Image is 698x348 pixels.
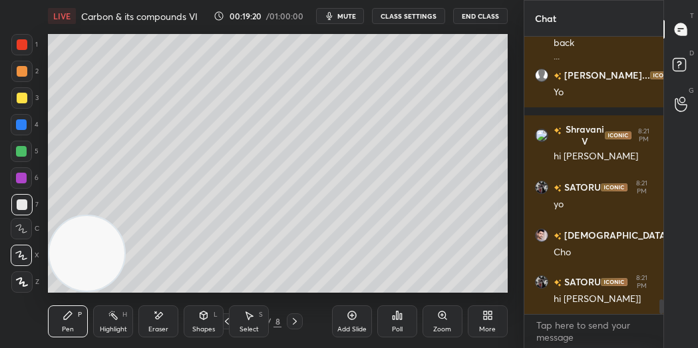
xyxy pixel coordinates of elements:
[479,326,496,333] div: More
[11,141,39,162] div: 5
[630,179,653,195] div: 8:21 PM
[433,326,451,333] div: Zoom
[273,315,281,327] div: 8
[535,275,548,289] img: 9a776951a8b74d6fad206cecfb3af057.jpg
[259,311,263,318] div: S
[316,8,364,24] button: mute
[192,326,215,333] div: Shapes
[11,271,39,293] div: Z
[81,10,198,23] h4: Carbon & its compounds VI
[392,326,403,333] div: Poll
[630,274,653,290] div: 8:21 PM
[554,233,562,240] img: no-rating-badge.077c3623.svg
[240,326,259,333] div: Select
[689,48,694,58] p: D
[62,326,74,333] div: Pen
[554,86,653,99] div: Yo
[554,150,653,163] div: hi [PERSON_NAME]
[554,185,562,192] img: no-rating-badge.077c3623.svg
[11,87,39,109] div: 3
[554,127,562,135] img: no-rating-badge.077c3623.svg
[554,25,653,50] div: [PERSON_NAME] i am back
[11,114,39,135] div: 4
[535,129,548,142] img: 3
[562,275,601,289] h6: SATORU
[554,73,562,80] img: no-rating-badge.077c3623.svg
[562,181,601,195] h6: SATORU
[11,167,39,189] div: 6
[11,34,38,55] div: 1
[601,183,627,191] img: iconic-dark.1390631f.png
[554,198,653,211] div: yo
[554,246,653,259] div: Cho
[690,11,694,21] p: T
[562,123,605,147] h6: Shravani V
[535,229,548,242] img: ecdb62aaac184653a125a88583c3cb5b.jpg
[535,69,548,82] img: default.png
[601,278,627,286] img: iconic-dark.1390631f.png
[524,37,663,314] div: grid
[78,311,82,318] div: P
[554,50,653,63] div: ...
[11,218,39,239] div: C
[554,293,653,306] div: hi [PERSON_NAME]]
[11,194,39,215] div: 7
[689,85,694,95] p: G
[554,279,562,287] img: no-rating-badge.077c3623.svg
[48,8,76,24] div: LIVE
[453,8,508,24] button: End Class
[634,127,653,143] div: 8:21 PM
[650,71,677,79] img: iconic-dark.1390631f.png
[11,245,39,266] div: X
[524,1,567,36] p: Chat
[562,229,669,243] h6: [DEMOGRAPHIC_DATA]
[122,311,127,318] div: H
[11,61,39,82] div: 2
[372,8,445,24] button: CLASS SETTINGS
[337,326,367,333] div: Add Slide
[605,131,631,139] img: iconic-dark.1390631f.png
[535,181,548,194] img: 9a776951a8b74d6fad206cecfb3af057.jpg
[100,326,127,333] div: Highlight
[562,69,650,83] h6: [PERSON_NAME]...
[148,326,168,333] div: Eraser
[337,11,356,21] span: mute
[214,311,218,318] div: L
